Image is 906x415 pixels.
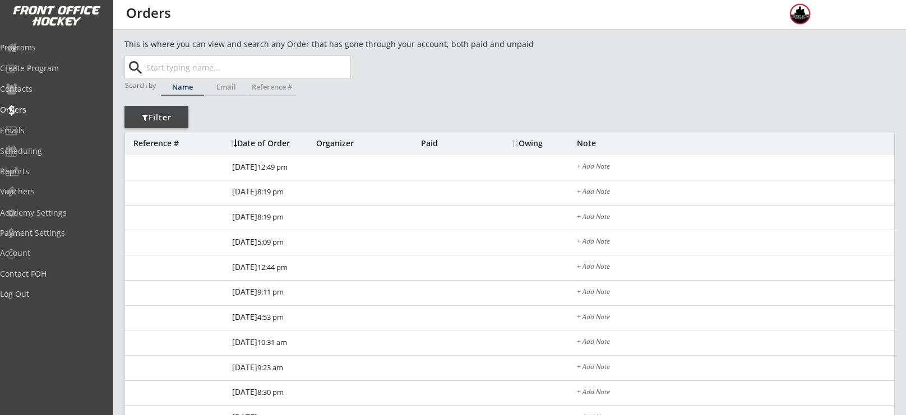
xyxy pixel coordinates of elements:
div: + Add Note [577,163,894,172]
div: Email [205,83,248,91]
div: + Add Note [577,263,894,272]
div: + Add Note [577,314,894,323]
div: + Add Note [577,238,894,247]
div: [DATE] [232,356,313,381]
div: + Add Note [577,213,894,222]
font: 12:49 pm [257,162,288,172]
div: [DATE] [232,306,313,331]
div: + Add Note [577,288,894,297]
div: Name [161,83,204,91]
font: 8:30 pm [257,387,284,397]
div: Search by [125,82,157,89]
font: 5:09 pm [257,237,284,247]
input: Start typing name... [144,56,350,78]
font: 9:11 pm [257,287,284,297]
div: Reference # [133,139,225,147]
div: [DATE] [232,206,313,231]
font: 8:19 pm [257,212,284,222]
div: Paid [421,139,482,147]
div: + Add Note [577,363,894,372]
font: 10:31 am [257,337,287,347]
font: 9:23 am [257,362,283,372]
div: This is where you can view and search any Order that has gone through your account, both paid and... [124,39,598,50]
div: Date of Order [230,139,313,147]
font: 8:19 pm [257,186,284,197]
div: [DATE] [232,155,313,180]
font: 12:44 pm [257,262,288,272]
font: 4:53 pm [257,312,284,322]
div: [DATE] [232,330,313,356]
div: [DATE] [232,255,313,281]
div: + Add Note [577,389,894,398]
div: + Add Note [577,338,894,347]
div: Owing [512,139,576,147]
div: Filter [124,112,188,123]
div: Reference # [248,83,296,91]
div: [DATE] [232,180,313,206]
div: Note [577,139,894,147]
div: [DATE] [232,381,313,406]
div: + Add Note [577,188,894,197]
div: [DATE] [232,230,313,255]
button: search [126,59,145,77]
div: Organizer [316,139,418,147]
div: [DATE] [232,281,313,306]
